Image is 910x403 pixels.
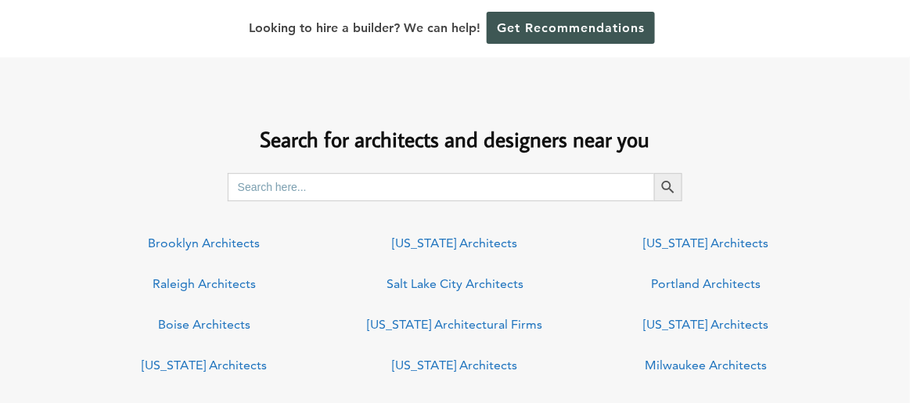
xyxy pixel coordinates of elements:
a: Brooklyn Architects [148,236,260,250]
a: Portland Architects [651,276,761,291]
a: Salt Lake City Architects [387,276,523,291]
a: [US_STATE] Architects [392,236,517,250]
a: [US_STATE] Architects [643,317,768,332]
iframe: Drift Widget Chat Controller [832,325,891,384]
a: Boise Architects [158,317,250,332]
a: Milwaukee Architects [645,358,767,372]
svg: Search [660,178,677,196]
a: [US_STATE] Architectural Firms [367,317,542,332]
input: Search here... [228,173,655,201]
a: Get Recommendations [487,12,655,44]
a: [US_STATE] Architects [643,236,768,250]
a: [US_STATE] Architects [392,358,517,372]
a: [US_STATE] Architects [142,358,267,372]
a: Raleigh Architects [153,276,256,291]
